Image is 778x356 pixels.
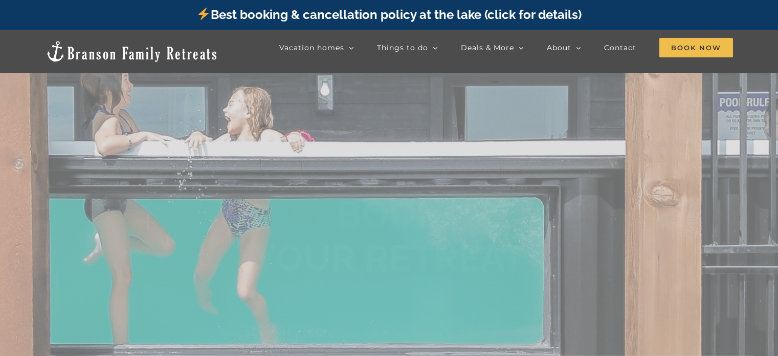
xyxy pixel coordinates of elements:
span: Things to do [377,44,428,51]
a: Deals & More [461,37,524,58]
span: Contact [604,44,636,51]
a: Best booking & cancellation policy at the lake (click for details) [196,7,581,22]
img: Branson Family Retreats Logo [45,40,218,63]
span: Deals & More [461,44,514,51]
a: Contact [604,37,636,58]
a: Vacation homes [279,37,354,58]
span: About [547,44,571,51]
nav: Main Menu [279,37,733,58]
b: BOOK YOUR RETREAT [253,192,525,279]
a: About [547,37,581,58]
a: Things to do [377,37,438,58]
a: Book Now [659,37,733,58]
img: ⚡️ [197,8,210,20]
span: Vacation homes [279,44,344,51]
span: Book Now [659,38,733,57]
